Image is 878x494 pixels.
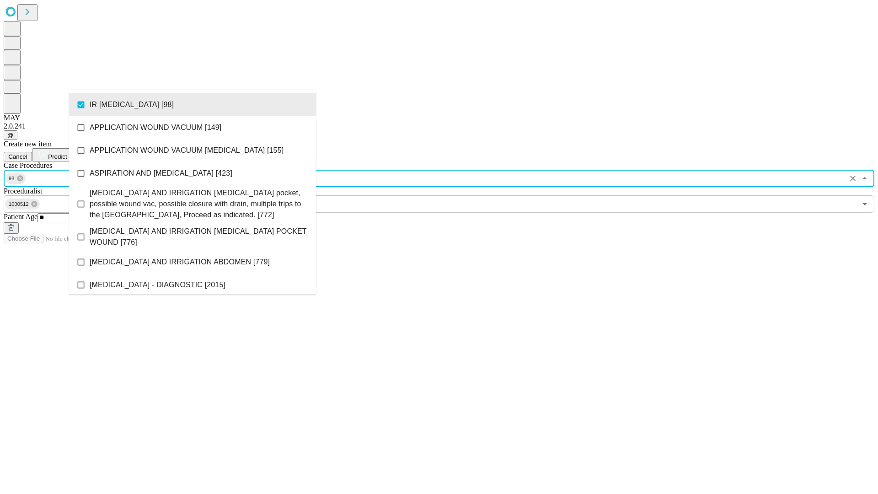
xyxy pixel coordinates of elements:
[4,187,42,195] span: Proceduralist
[5,199,40,209] div: 1000512
[90,257,270,268] span: [MEDICAL_DATA] AND IRRIGATION ABDOMEN [779]
[7,132,14,139] span: @
[4,161,52,169] span: Scheduled Procedure
[4,114,874,122] div: MAY
[858,198,871,210] button: Open
[8,153,27,160] span: Cancel
[90,188,309,220] span: [MEDICAL_DATA] AND IRRIGATION [MEDICAL_DATA] pocket, possible wound vac, possible closure with dr...
[90,168,232,179] span: ASPIRATION AND [MEDICAL_DATA] [423]
[90,99,174,110] span: IR [MEDICAL_DATA] [98]
[5,173,26,184] div: 98
[858,172,871,185] button: Close
[90,226,309,248] span: [MEDICAL_DATA] AND IRRIGATION [MEDICAL_DATA] POCKET WOUND [776]
[32,148,74,161] button: Predict
[48,153,67,160] span: Predict
[846,172,859,185] button: Clear
[90,122,221,133] span: APPLICATION WOUND VACUUM [149]
[90,279,225,290] span: [MEDICAL_DATA] - DIAGNOSTIC [2015]
[4,140,52,148] span: Create new item
[90,145,284,156] span: APPLICATION WOUND VACUUM [MEDICAL_DATA] [155]
[4,122,874,130] div: 2.0.241
[5,173,18,184] span: 98
[4,152,32,161] button: Cancel
[4,213,37,220] span: Patient Age
[4,130,17,140] button: @
[5,199,32,209] span: 1000512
